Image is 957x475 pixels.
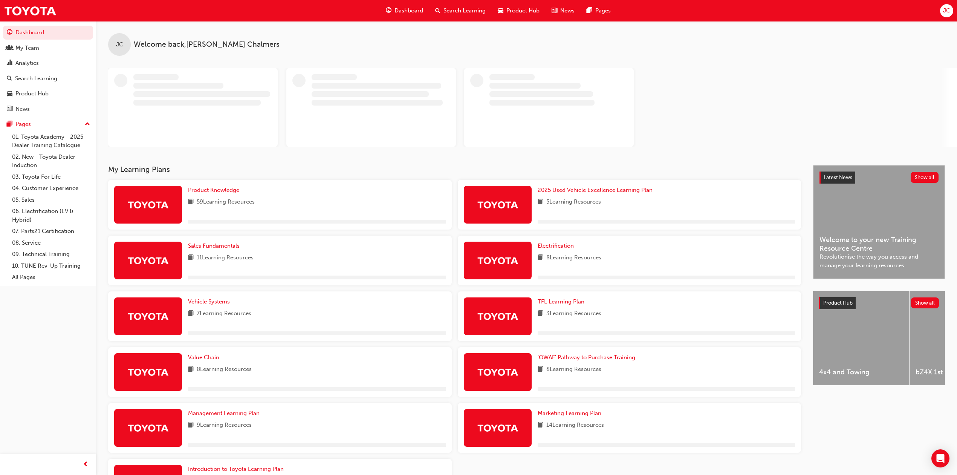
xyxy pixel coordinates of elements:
[83,460,89,469] span: prev-icon
[7,106,12,113] span: news-icon
[188,465,287,473] a: Introduction to Toyota Learning Plan
[443,6,486,15] span: Search Learning
[127,310,169,323] img: Trak
[3,26,93,40] a: Dashboard
[188,466,284,472] span: Introduction to Toyota Learning Plan
[197,253,254,263] span: 11 Learning Resources
[188,298,230,305] span: Vehicle Systems
[477,421,518,434] img: Trak
[9,225,93,237] a: 07. Parts21 Certification
[3,117,93,131] button: Pages
[3,41,93,55] a: My Team
[538,309,543,319] span: book-icon
[477,198,518,211] img: Trak
[546,365,601,374] span: 8 Learning Resources
[188,409,263,418] a: Management Learning Plan
[813,165,945,279] a: Latest NewsShow allWelcome to your new Training Resource CentreRevolutionise the way you access a...
[943,6,950,15] span: JC
[506,6,540,15] span: Product Hub
[4,2,57,19] a: Trak
[435,6,440,15] span: search-icon
[911,172,939,183] button: Show all
[188,242,240,249] span: Sales Fundamentals
[9,260,93,272] a: 10. TUNE Rev-Up Training
[9,194,93,206] a: 05. Sales
[188,354,219,361] span: Value Chain
[3,102,93,116] a: News
[7,60,12,67] span: chart-icon
[538,410,601,417] span: Marketing Learning Plan
[127,421,169,434] img: Trak
[824,174,852,181] span: Latest News
[15,59,39,67] div: Analytics
[197,309,251,319] span: 7 Learning Resources
[538,353,638,362] a: 'OWAF' Pathway to Purchase Training
[477,254,518,267] img: Trak
[197,421,252,430] span: 9 Learning Resources
[477,365,518,378] img: Trak
[188,365,194,374] span: book-icon
[127,254,169,267] img: Trak
[188,410,260,417] span: Management Learning Plan
[9,205,93,225] a: 06. Electrification (EV & Hybrid)
[546,421,604,430] span: 14 Learning Resources
[188,297,233,306] a: Vehicle Systems
[819,253,939,270] span: Revolutionise the way you access and manage your learning resources.
[188,186,242,195] a: Product Knowledge
[546,309,601,319] span: 3 Learning Resources
[9,182,93,194] a: 04. Customer Experience
[127,365,169,378] img: Trak
[7,121,12,128] span: pages-icon
[429,3,492,18] a: search-iconSearch Learning
[546,198,601,207] span: 5 Learning Resources
[197,198,255,207] span: 59 Learning Resources
[595,6,611,15] span: Pages
[188,187,239,193] span: Product Knowledge
[116,40,123,49] span: JC
[538,297,587,306] a: TFL Learning Plan
[538,365,543,374] span: book-icon
[134,40,280,49] span: Welcome back , [PERSON_NAME] Chalmers
[15,74,57,83] div: Search Learning
[538,354,635,361] span: 'OWAF' Pathway to Purchase Training
[819,297,939,309] a: Product HubShow all
[188,198,194,207] span: book-icon
[15,105,30,113] div: News
[538,409,604,418] a: Marketing Learning Plan
[9,151,93,171] a: 02. New - Toyota Dealer Induction
[813,291,909,385] a: 4x4 and Towing
[108,165,801,174] h3: My Learning Plans
[538,421,543,430] span: book-icon
[7,29,12,36] span: guage-icon
[127,198,169,211] img: Trak
[546,3,581,18] a: news-iconNews
[538,242,577,250] a: Electrification
[538,187,653,193] span: 2025 Used Vehicle Excellence Learning Plan
[581,3,617,18] a: pages-iconPages
[587,6,592,15] span: pages-icon
[15,89,49,98] div: Product Hub
[3,87,93,101] a: Product Hub
[538,242,574,249] span: Electrification
[9,131,93,151] a: 01. Toyota Academy - 2025 Dealer Training Catalogue
[85,120,90,129] span: up-icon
[188,253,194,263] span: book-icon
[9,248,93,260] a: 09. Technical Training
[538,198,543,207] span: book-icon
[819,236,939,253] span: Welcome to your new Training Resource Centre
[538,298,584,305] span: TFL Learning Plan
[188,353,222,362] a: Value Chain
[823,300,853,306] span: Product Hub
[188,309,194,319] span: book-icon
[197,365,252,374] span: 8 Learning Resources
[477,310,518,323] img: Trak
[911,297,939,308] button: Show all
[15,120,31,129] div: Pages
[380,3,429,18] a: guage-iconDashboard
[3,72,93,86] a: Search Learning
[188,242,243,250] a: Sales Fundamentals
[9,171,93,183] a: 03. Toyota For Life
[394,6,423,15] span: Dashboard
[7,90,12,97] span: car-icon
